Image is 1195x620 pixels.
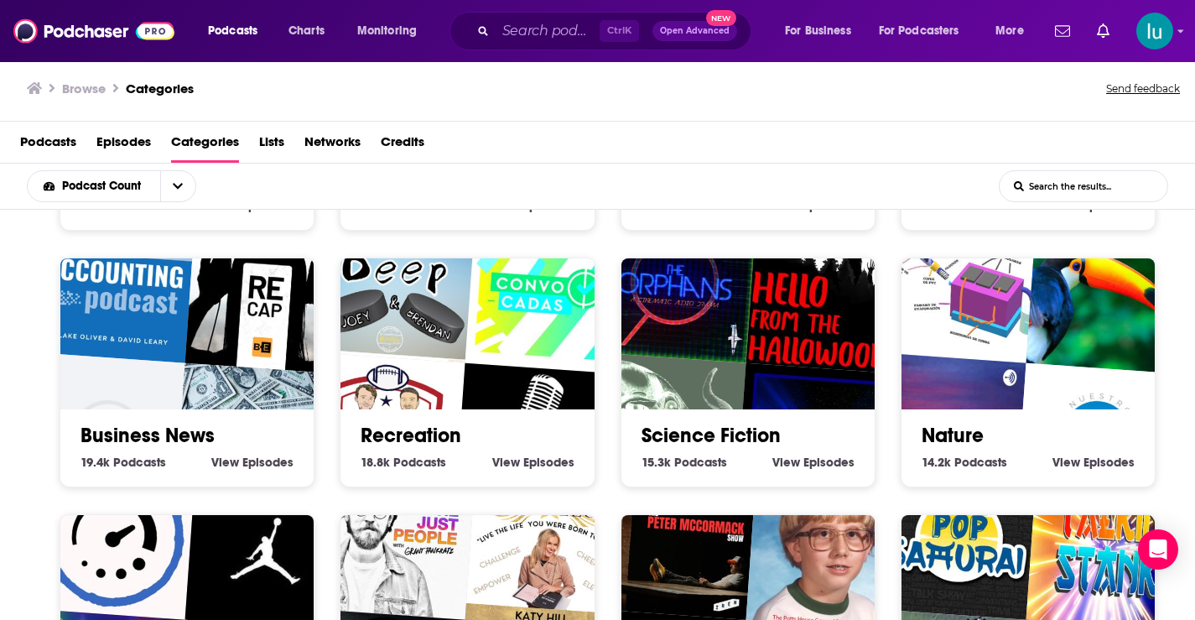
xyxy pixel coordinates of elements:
div: Search podcasts, credits, & more... [465,12,767,50]
img: The Accounting Podcast [34,201,196,364]
input: Search podcasts, credits, & more... [496,18,600,44]
span: Charts [288,19,325,43]
span: View [1052,455,1080,470]
span: More [995,19,1024,43]
button: Show profile menu [1136,13,1173,49]
button: open menu [28,180,160,192]
a: Podcasts [20,128,76,163]
img: Convocadas [465,211,628,374]
span: 15.3k [642,455,671,470]
span: 19.4k [81,455,110,470]
span: Episodes [1083,455,1135,470]
img: Hello From The Hallowoods [746,211,908,374]
span: 18.8k [361,455,390,470]
a: Networks [304,128,361,163]
img: Pucks Deep [314,201,476,364]
button: open menu [984,18,1045,44]
button: open menu [346,18,439,44]
button: open menu [160,171,195,201]
span: New [706,10,736,26]
a: Nature [922,423,984,448]
span: Podcasts [208,19,257,43]
a: Credits [381,128,424,163]
button: Send feedback [1101,77,1185,101]
a: View Nature Episodes [1052,455,1135,470]
a: Lists [259,128,284,163]
img: Podchaser - Follow, Share and Rate Podcasts [13,15,174,47]
div: Open Intercom Messenger [1138,529,1178,570]
h3: Browse [62,81,106,96]
a: Science Fiction [642,423,781,448]
img: The Orphans [594,201,756,364]
span: Episodes [803,455,855,470]
img: User Profile [1136,13,1173,49]
a: 19.4k Business News Podcasts [81,455,166,470]
span: Podcast Count [62,180,147,192]
a: Show notifications dropdown [1048,17,1077,45]
span: Ctrl K [600,20,639,42]
a: View Science Fiction Episodes [772,455,855,470]
button: open menu [868,18,984,44]
button: open menu [773,18,872,44]
span: Open Advanced [660,27,730,35]
span: Episodes [523,455,574,470]
a: View Recreation Episodes [492,455,574,470]
h2: Choose List sort [27,170,222,202]
a: Business News [81,423,215,448]
span: Podcasts [113,455,166,470]
span: View [211,455,239,470]
span: View [772,455,800,470]
span: Podcasts [954,455,1007,470]
a: Categories [171,128,239,163]
a: 15.3k Science Fiction Podcasts [642,455,727,470]
a: 18.8k Recreation Podcasts [361,455,446,470]
span: Monitoring [357,19,417,43]
a: Recreation [361,423,461,448]
img: La vida en la naturaleza [1026,211,1188,374]
span: View [492,455,520,470]
button: open menu [196,18,279,44]
a: 14.2k Nature Podcasts [922,455,1007,470]
span: For Podcasters [879,19,959,43]
img: BTC-ECHO Recap | Top-Stories zu Bitcoin & Kryptowährungen [185,211,348,374]
span: Podcasts [674,455,727,470]
a: Charts [278,18,335,44]
span: 14.2k [922,455,951,470]
span: Logged in as lusodano [1136,13,1173,49]
button: Open AdvancedNew [652,21,737,41]
a: Show notifications dropdown [1090,17,1116,45]
span: For Business [785,19,851,43]
a: View Business News Episodes [211,455,294,470]
span: Podcasts [393,455,446,470]
a: Categories [126,81,194,96]
img: Prototipo X Filtración De Aguas Grises [875,201,1037,364]
a: Episodes [96,128,151,163]
span: Episodes [242,455,294,470]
